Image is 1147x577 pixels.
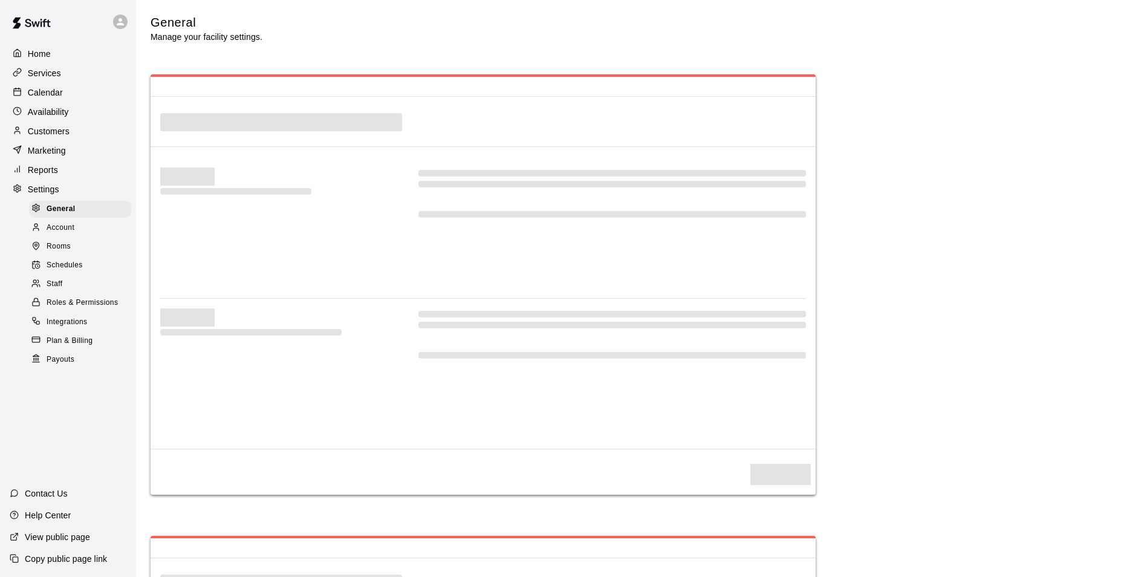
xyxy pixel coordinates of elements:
div: Schedules [29,257,131,274]
a: Roles & Permissions [29,294,136,313]
a: Rooms [29,238,136,256]
span: General [47,203,76,215]
p: Availability [28,106,69,118]
p: Services [28,67,61,79]
div: Plan & Billing [29,333,131,350]
div: Rooms [29,238,131,255]
div: Payouts [29,351,131,368]
a: Payouts [29,350,136,369]
p: Customers [28,125,70,137]
p: Settings [28,183,59,195]
a: Account [29,218,136,237]
span: Payouts [47,354,74,366]
h5: General [151,15,262,31]
a: Calendar [10,83,126,102]
div: General [29,201,131,218]
a: Schedules [29,256,136,275]
a: Availability [10,103,126,121]
a: Customers [10,122,126,140]
p: Home [28,48,51,60]
div: Account [29,220,131,236]
div: Integrations [29,314,131,331]
a: Integrations [29,313,136,331]
span: Account [47,222,74,234]
p: Manage your facility settings. [151,31,262,43]
a: Staff [29,275,136,294]
p: Marketing [28,145,66,157]
a: Settings [10,180,126,198]
p: Copy public page link [25,553,107,565]
p: Help Center [25,509,71,521]
span: Roles & Permissions [47,297,118,309]
a: Marketing [10,142,126,160]
p: Contact Us [25,487,68,500]
a: Services [10,64,126,82]
span: Plan & Billing [47,335,93,347]
p: Reports [28,164,58,176]
a: Reports [10,161,126,179]
p: Calendar [28,86,63,99]
span: Staff [47,278,62,290]
span: Schedules [47,259,83,272]
a: Plan & Billing [29,331,136,350]
div: Roles & Permissions [29,295,131,311]
div: Staff [29,276,131,293]
span: Rooms [47,241,71,253]
a: Home [10,45,126,63]
span: Integrations [47,316,88,328]
p: View public page [25,531,90,543]
a: General [29,200,136,218]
